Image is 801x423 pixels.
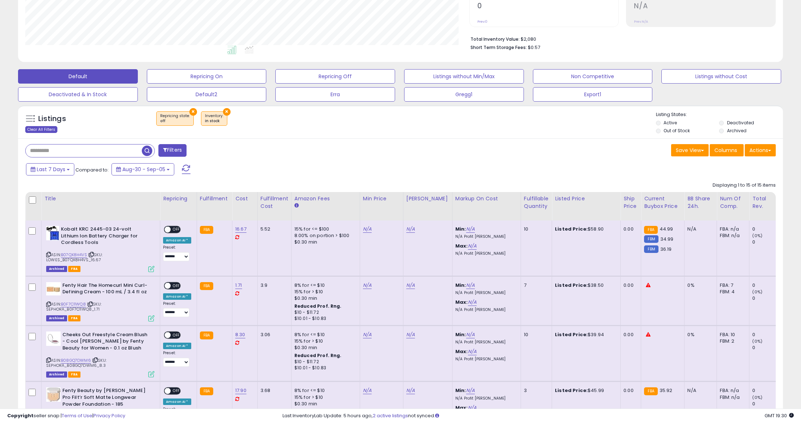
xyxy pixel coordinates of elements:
button: × [223,108,231,116]
div: 0 [752,282,782,289]
button: Default [18,69,138,84]
a: N/A [468,299,477,306]
p: N/A Profit [PERSON_NAME] [455,340,515,345]
button: Default2 [147,87,267,102]
a: N/A [468,242,477,250]
div: FBM: 4 [720,289,744,295]
div: FBA: n/a [720,387,744,394]
div: 0 [752,331,782,338]
b: Kobalt KRC 2445-03 24-volt Lithium Ion Battery Charger for Cordless Tools [61,226,149,248]
a: N/A [363,282,372,289]
div: FBM: n/a [720,232,744,239]
div: Preset: [163,245,191,261]
small: FBA [200,331,213,339]
a: N/A [466,331,475,338]
small: (0%) [752,338,762,344]
button: Save View [671,144,709,156]
div: Min Price [363,195,400,202]
div: FBM: n/a [720,394,744,401]
div: 5.52 [261,226,286,232]
b: Fenty Beauty by [PERSON_NAME] Pro Filt’r Soft Matte Longwear Powder Foundation - 185 [62,387,150,409]
div: Fulfillable Quantity [524,195,549,210]
label: Deactivated [727,120,754,126]
b: Min: [455,226,466,232]
div: seller snap | | [7,413,125,419]
div: 3 [524,387,546,394]
div: $45.99 [555,387,615,394]
div: $58.90 [555,226,615,232]
div: Clear All Filters [25,126,57,133]
strong: Copyright [7,412,34,419]
b: Total Inventory Value: [470,36,520,42]
div: Markup on Cost [455,195,518,202]
p: N/A Profit [PERSON_NAME] [455,251,515,256]
div: 10 [524,331,546,338]
a: Terms of Use [62,412,92,419]
button: Last 7 Days [26,163,74,175]
span: $0.57 [528,44,540,51]
div: 0 [752,344,782,351]
span: Listings that have been deleted from Seller Central [46,315,67,321]
div: [PERSON_NAME] [406,195,449,202]
p: N/A Profit [PERSON_NAME] [455,396,515,401]
div: Ship Price [623,195,638,210]
span: 34.99 [660,236,674,242]
b: Listed Price: [555,331,588,338]
p: N/A Profit [PERSON_NAME] [455,234,515,239]
div: FBA: 10 [720,331,744,338]
b: Max: [455,299,468,306]
div: 0 [752,401,782,407]
div: 0% [687,282,711,289]
div: FBA: n/a [720,226,744,232]
div: Amazon AI * [163,237,191,244]
div: Amazon AI * [163,398,191,405]
div: Current Buybox Price [644,195,681,210]
div: ASIN: [46,226,154,271]
span: 44.99 [660,226,673,232]
small: FBA [644,387,657,395]
a: N/A [468,348,477,355]
li: $2,080 [470,34,770,43]
div: $0.30 min [294,239,354,245]
div: $10.01 - $10.83 [294,365,354,371]
b: Max: [455,242,468,249]
div: 0.00 [623,331,635,338]
a: 16.67 [235,226,246,233]
div: 3.06 [261,331,286,338]
a: N/A [406,387,415,394]
b: Reduced Prof. Rng. [294,352,342,359]
span: Columns [714,147,737,154]
span: Repricing state : [160,113,190,124]
b: Listed Price: [555,282,588,289]
a: B08GQ7DWM6 [61,357,91,364]
a: N/A [363,387,372,394]
div: Preset: [163,351,191,367]
b: Max: [455,348,468,355]
a: Privacy Policy [93,412,125,419]
label: Out of Stock [664,128,690,134]
small: Amazon Fees. [294,202,299,209]
div: N/A [687,387,711,394]
span: Listings that have been deleted from Seller Central [46,266,67,272]
div: 8% for <= $10 [294,331,354,338]
button: Erra [275,87,395,102]
div: 15% for > $10 [294,289,354,295]
small: Prev: N/A [634,19,648,24]
div: ASIN: [46,331,154,377]
small: FBA [644,226,657,234]
p: N/A Profit [PERSON_NAME] [455,290,515,295]
a: 17.90 [235,387,246,394]
a: 8.30 [235,331,245,338]
span: | SKU: SEPHORA_B0F7C11WQ8_1.71 [46,301,101,312]
div: 3.9 [261,282,286,289]
div: Amazon AI * [163,293,191,300]
div: 8% for <= $10 [294,282,354,289]
small: FBA [200,282,213,290]
span: 35.92 [660,387,673,394]
div: Repricing [163,195,194,202]
button: Columns [710,144,744,156]
h5: Listings [38,114,66,124]
span: OFF [171,282,182,289]
div: Fulfillment Cost [261,195,288,210]
div: 0 [752,387,782,394]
